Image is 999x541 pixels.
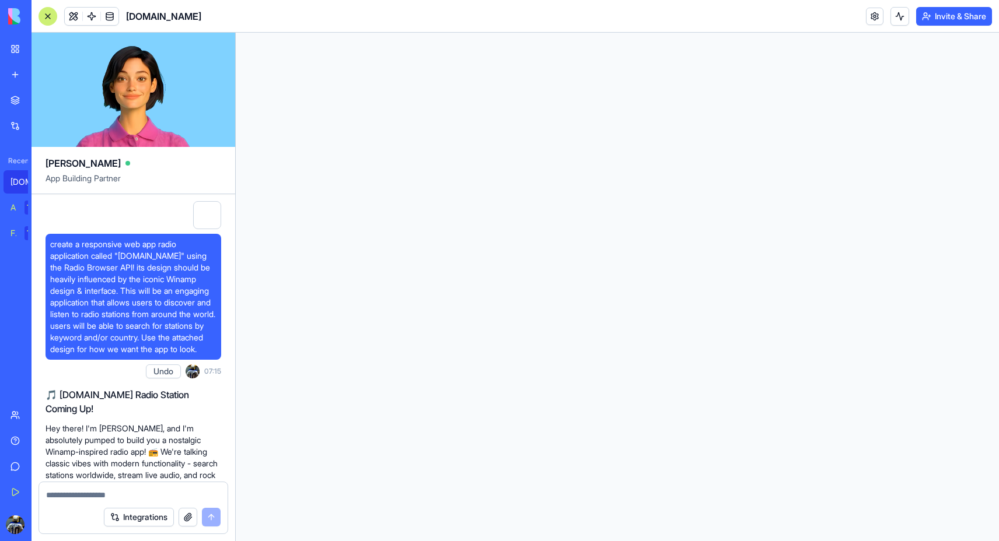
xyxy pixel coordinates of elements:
div: Feedback Form [11,227,16,239]
img: ACg8ocKVM1TbVorThacLTfshQ8GXVG748kMfRP5vIOTPgIaKa_DYRn_uQw=s96-c [6,515,25,534]
h2: 🎵 [DOMAIN_NAME] Radio Station Coming Up! [46,388,221,416]
button: Undo [146,364,181,378]
a: [DOMAIN_NAME] [4,170,50,194]
div: TRY [25,226,43,240]
a: Feedback FormTRY [4,222,50,245]
img: ACg8ocKVM1TbVorThacLTfshQ8GXVG748kMfRP5vIOTPgIaKa_DYRn_uQw=s96-c [186,364,200,378]
button: Integrations [104,508,174,526]
span: [PERSON_NAME] [46,156,121,170]
img: logo [8,8,81,24]
span: App Building Partner [46,173,221,194]
button: Invite & Share [916,7,992,26]
div: TRY [25,201,43,215]
span: Recent [4,156,28,166]
p: Hey there! I'm [PERSON_NAME], and I'm absolutely pumped to build you a nostalgic Winamp-inspired ... [46,423,221,493]
span: create a responsive web app radio application called "[DOMAIN_NAME]" using the Radio Browser API!... [50,238,216,355]
span: [DOMAIN_NAME] [126,9,201,23]
a: AI Logo GeneratorTRY [4,196,50,219]
span: 07:15 [204,367,221,376]
div: [DOMAIN_NAME] [11,176,43,188]
div: AI Logo Generator [11,202,16,213]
